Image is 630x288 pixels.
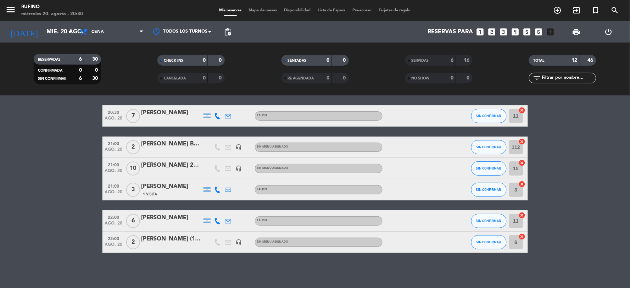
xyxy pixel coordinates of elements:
i: cancel [519,233,526,240]
button: SIN CONFIRMAR [471,183,507,197]
span: ago. 20 [105,190,123,198]
strong: 0 [343,76,347,81]
span: Cena [91,29,104,34]
strong: 0 [219,58,223,63]
span: 10 [126,161,140,176]
strong: 0 [95,68,99,73]
i: cancel [519,138,526,145]
i: exit_to_app [573,6,581,15]
i: looks_5 [523,27,532,37]
span: ago. 20 [105,221,123,229]
div: [PERSON_NAME] [141,182,202,191]
i: search [611,6,619,15]
span: 2 [126,235,140,249]
div: [PERSON_NAME] [141,213,202,222]
i: headset_mic [236,239,242,245]
button: SIN CONFIRMAR [471,161,507,176]
strong: 0 [467,76,471,81]
span: SIN CONFIRMAR [476,188,501,192]
strong: 0 [327,58,330,63]
span: TOTAL [533,59,544,62]
div: Rufino [21,4,83,11]
span: 2 [126,140,140,154]
span: Pre-acceso [349,9,375,12]
button: SIN CONFIRMAR [471,235,507,249]
i: [DATE] [5,24,43,40]
span: 21:00 [105,139,123,147]
i: cancel [519,181,526,188]
strong: 0 [451,76,453,81]
span: RESERVADAS [38,58,61,61]
span: SALON [257,188,267,191]
span: NO SHOW [412,77,430,80]
span: SERVIDAS [412,59,429,62]
span: SIN CONFIRMAR [38,77,66,81]
i: menu [5,4,16,15]
i: headset_mic [236,144,242,150]
span: 21:00 [105,160,123,168]
span: RE AGENDADA [288,77,314,80]
div: [PERSON_NAME] (100% OFF influencers con menú) [141,234,202,244]
i: cancel [519,159,526,166]
strong: 6 [79,57,82,62]
span: Lista de Espera [314,9,349,12]
span: SIN CONFIRMAR [476,145,501,149]
strong: 6 [79,76,82,81]
span: SALON [257,114,267,117]
span: ago. 20 [105,147,123,155]
strong: 30 [92,57,99,62]
span: print [572,28,580,36]
span: Mis reservas [216,9,245,12]
span: ago. 20 [105,168,123,177]
button: SIN CONFIRMAR [471,109,507,123]
i: cancel [519,212,526,219]
strong: 12 [572,58,578,63]
span: Sin menú asignado [257,240,289,243]
strong: 0 [79,68,82,73]
span: Disponibilidad [280,9,314,12]
span: 22:00 [105,213,123,221]
strong: 0 [343,58,347,63]
span: SALON [257,219,267,222]
span: SENTADAS [288,59,307,62]
div: LOG OUT [592,21,625,43]
strong: 16 [464,58,471,63]
strong: 30 [92,76,99,81]
span: 6 [126,214,140,228]
span: pending_actions [223,28,232,36]
span: ago. 20 [105,116,123,124]
i: cancel [519,107,526,114]
strong: 6 [451,58,453,63]
div: [PERSON_NAME] [141,108,202,117]
div: miércoles 20. agosto - 20:30 [21,11,83,18]
span: 3 [126,183,140,197]
span: 7 [126,109,140,123]
span: 20:30 [105,108,123,116]
i: add_circle_outline [553,6,562,15]
i: headset_mic [236,165,242,172]
strong: 0 [327,76,330,81]
button: SIN CONFIRMAR [471,140,507,154]
span: CONFIRMADA [38,69,62,72]
span: CHECK INS [164,59,183,62]
button: SIN CONFIRMAR [471,214,507,228]
span: 22:00 [105,234,123,242]
span: Sin menú asignado [257,167,289,170]
i: looks_two [487,27,497,37]
div: [PERSON_NAME] BBGC [141,139,202,149]
span: 21:00 [105,182,123,190]
div: [PERSON_NAME] 20:30 [141,161,202,170]
span: 1 Visita [143,192,157,197]
i: looks_4 [511,27,520,37]
strong: 0 [203,76,206,81]
span: ago. 20 [105,242,123,250]
button: menu [5,4,16,17]
span: SIN CONFIRMAR [476,114,501,118]
i: looks_3 [499,27,508,37]
strong: 0 [203,58,206,63]
i: power_settings_new [604,28,613,36]
span: SIN CONFIRMAR [476,219,501,223]
span: Mapa de mesas [245,9,280,12]
strong: 0 [219,76,223,81]
i: turned_in_not [592,6,600,15]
